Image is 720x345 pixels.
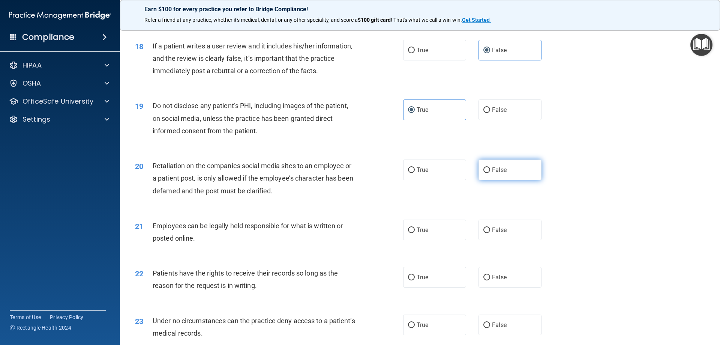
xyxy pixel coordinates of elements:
[417,226,428,234] span: True
[408,167,415,173] input: True
[135,269,143,278] span: 22
[135,317,143,326] span: 23
[492,321,507,328] span: False
[492,106,507,113] span: False
[22,115,50,124] p: Settings
[144,17,358,23] span: Refer a friend at any practice, whether it's medical, dental, or any other speciality, and score a
[358,17,391,23] strong: $100 gift card
[153,269,338,289] span: Patients have the rights to receive their records so long as the reason for the request is in wri...
[417,274,428,281] span: True
[135,42,143,51] span: 18
[153,222,343,242] span: Employees can be legally held responsible for what is written or posted online.
[492,274,507,281] span: False
[135,222,143,231] span: 21
[492,166,507,173] span: False
[22,97,93,106] p: OfficeSafe University
[492,226,507,234] span: False
[483,107,490,113] input: False
[153,317,355,337] span: Under no circumstances can the practice deny access to a patient’s medical records.
[50,313,84,321] a: Privacy Policy
[408,48,415,53] input: True
[483,167,490,173] input: False
[417,166,428,173] span: True
[9,97,109,106] a: OfficeSafe University
[417,47,428,54] span: True
[417,321,428,328] span: True
[153,162,353,194] span: Retaliation on the companies social media sites to an employee or a patient post, is only allowed...
[462,17,490,23] strong: Get Started
[408,227,415,233] input: True
[144,6,696,13] p: Earn $100 for every practice you refer to Bridge Compliance!
[408,107,415,113] input: True
[10,324,71,331] span: Ⓒ Rectangle Health 2024
[22,32,74,42] h4: Compliance
[9,8,111,23] img: PMB logo
[417,106,428,113] span: True
[483,275,490,280] input: False
[10,313,41,321] a: Terms of Use
[9,79,109,88] a: OSHA
[153,102,348,134] span: Do not disclose any patient’s PHI, including images of the patient, on social media, unless the p...
[462,17,491,23] a: Get Started
[135,162,143,171] span: 20
[22,61,42,70] p: HIPAA
[492,47,507,54] span: False
[483,227,490,233] input: False
[483,48,490,53] input: False
[391,17,462,23] span: ! That's what we call a win-win.
[483,322,490,328] input: False
[9,61,109,70] a: HIPAA
[408,275,415,280] input: True
[690,34,712,56] button: Open Resource Center
[135,102,143,111] span: 19
[408,322,415,328] input: True
[153,42,352,75] span: If a patient writes a user review and it includes his/her information, and the review is clearly ...
[22,79,41,88] p: OSHA
[9,115,109,124] a: Settings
